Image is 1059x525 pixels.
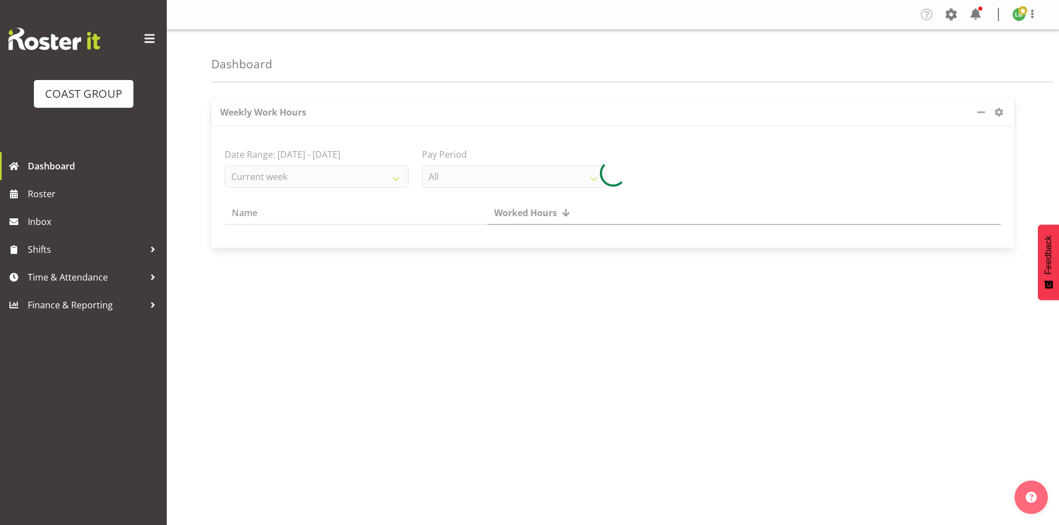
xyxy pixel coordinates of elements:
span: Dashboard [28,158,161,174]
span: Finance & Reporting [28,297,145,313]
h4: Dashboard [211,58,272,71]
div: COAST GROUP [45,86,122,102]
span: Time & Attendance [28,269,145,286]
img: lu-budden8051.jpg [1012,8,1026,21]
img: help-xxl-2.png [1026,492,1037,503]
img: Rosterit website logo [8,28,100,50]
button: Feedback - Show survey [1038,224,1059,300]
span: Roster [28,186,161,202]
span: Feedback [1043,236,1053,274]
span: Inbox [28,213,161,230]
span: Shifts [28,241,145,258]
